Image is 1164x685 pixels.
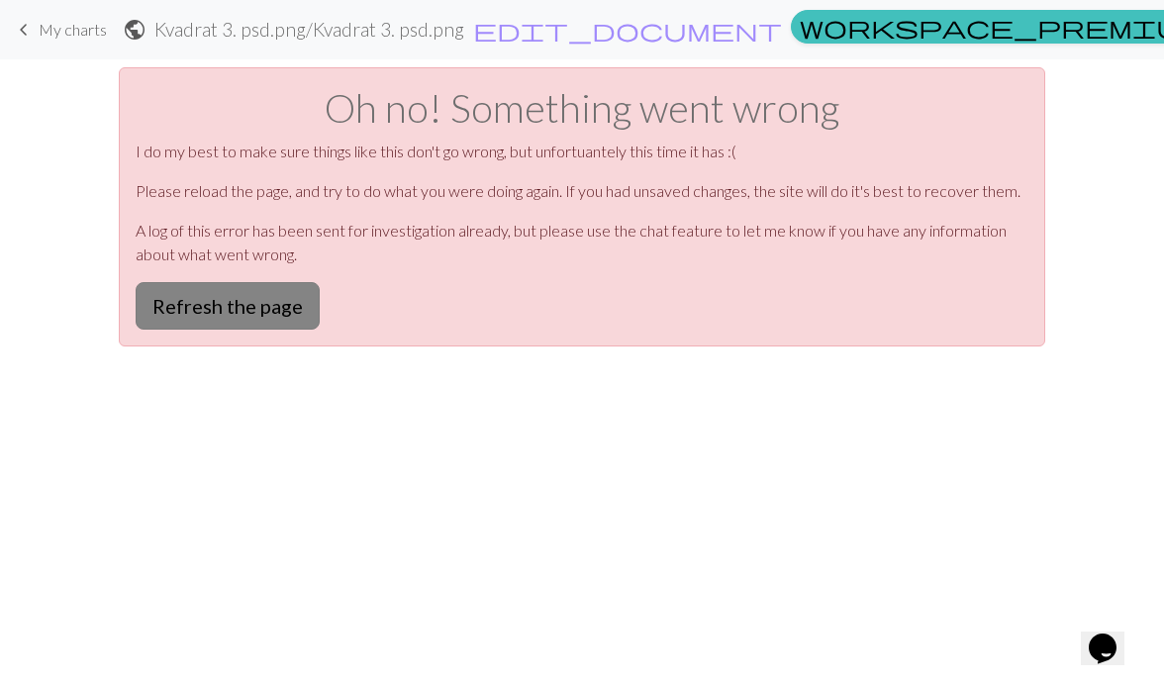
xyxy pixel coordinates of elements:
[12,13,107,47] a: My charts
[123,16,146,44] span: public
[473,16,782,44] span: edit_document
[1081,606,1144,665] iframe: chat widget
[12,16,36,44] span: keyboard_arrow_left
[136,219,1028,266] p: A log of this error has been sent for investigation already, but please use the chat feature to l...
[136,84,1028,132] h1: Oh no! Something went wrong
[136,282,320,330] button: Refresh the page
[39,20,107,39] span: My charts
[154,18,464,41] h2: Kvadrat 3. psd.png / Kvadrat 3. psd.png
[136,179,1028,203] p: Please reload the page, and try to do what you were doing again. If you had unsaved changes, the ...
[136,140,1028,163] p: I do my best to make sure things like this don't go wrong, but unfortuantely this time it has :(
